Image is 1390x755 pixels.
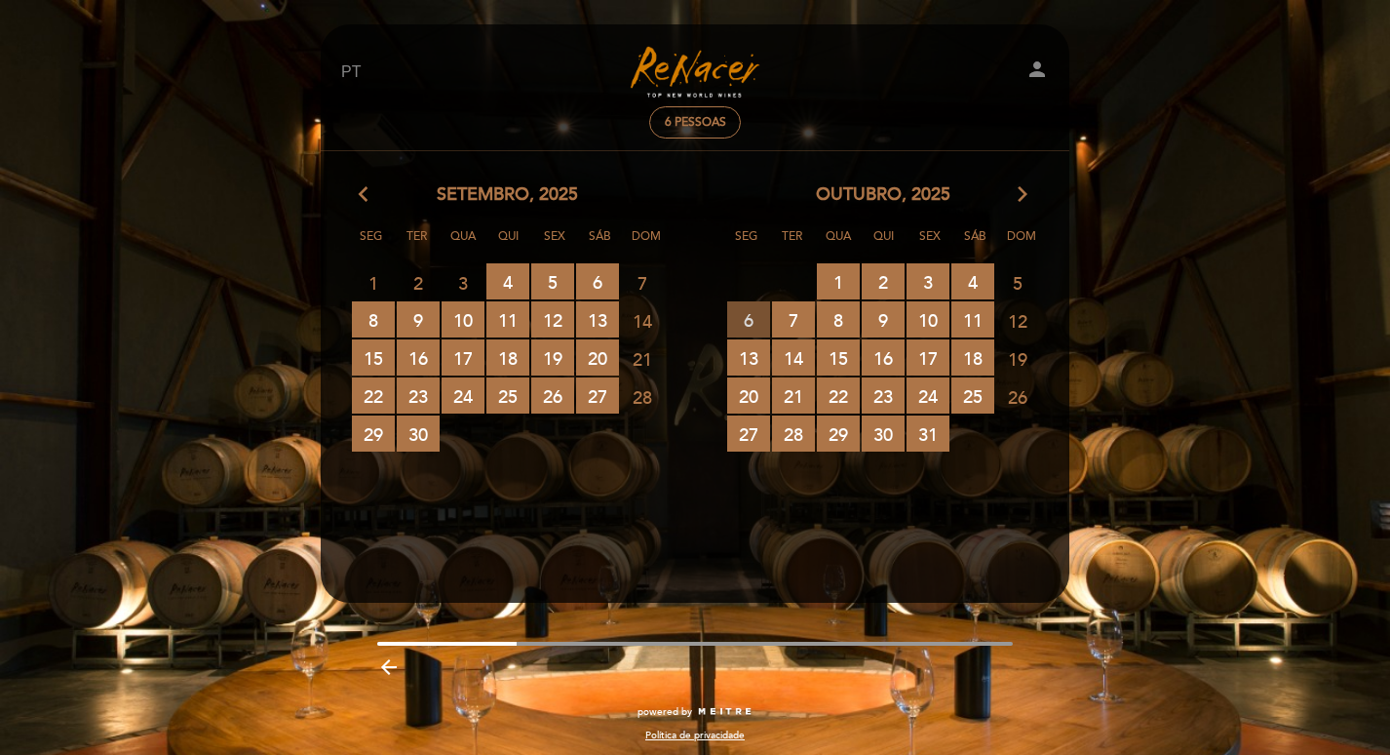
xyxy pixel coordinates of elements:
span: 6 [727,301,770,338]
span: 23 [862,377,905,414]
span: 3 [442,264,484,300]
span: 8 [817,301,860,338]
span: 29 [352,416,395,452]
span: Dom [627,226,666,262]
span: 11 [951,301,994,338]
span: Qui [865,226,904,262]
span: 14 [772,339,815,376]
i: arrow_back_ios [359,182,376,208]
a: powered by [637,705,753,719]
span: 10 [907,301,949,338]
span: 13 [727,339,770,376]
span: 26 [996,378,1039,415]
span: 23 [397,377,440,414]
span: 29 [817,416,860,452]
span: 13 [576,301,619,338]
span: 30 [862,416,905,452]
button: person [1025,58,1049,88]
span: Qua [819,226,858,262]
span: Sáb [956,226,995,262]
span: 15 [352,339,395,376]
span: 19 [996,340,1039,377]
span: 20 [576,339,619,376]
span: 14 [621,302,664,338]
span: 15 [817,339,860,376]
span: 26 [531,377,574,414]
span: 4 [951,263,994,299]
a: Política de privacidade [645,729,745,742]
span: 2 [397,264,440,300]
span: Seg [352,226,391,262]
span: 6 pessoas [665,115,726,130]
span: 6 [576,263,619,299]
span: Dom [1002,226,1041,262]
span: 17 [907,339,949,376]
span: 25 [486,377,529,414]
i: arrow_backward [377,656,401,679]
span: 22 [352,377,395,414]
span: 28 [621,378,664,415]
span: 1 [817,263,860,299]
span: 24 [907,377,949,414]
i: person [1025,58,1049,81]
i: arrow_forward_ios [1014,182,1031,208]
span: outubro, 2025 [816,182,950,208]
span: 7 [621,264,664,300]
span: 31 [907,416,949,452]
span: 16 [397,339,440,376]
span: 17 [442,339,484,376]
span: 1 [352,264,395,300]
span: Ter [773,226,812,262]
img: MEITRE [697,707,753,717]
span: 7 [772,301,815,338]
span: 27 [727,416,770,452]
span: 18 [951,339,994,376]
span: 28 [772,416,815,452]
span: Qui [489,226,528,262]
span: 11 [486,301,529,338]
span: 20 [727,377,770,414]
span: 5 [531,263,574,299]
span: 10 [442,301,484,338]
span: 9 [862,301,905,338]
span: Ter [398,226,437,262]
span: 3 [907,263,949,299]
span: 25 [951,377,994,414]
span: 21 [621,340,664,377]
span: 22 [817,377,860,414]
span: 4 [486,263,529,299]
span: 16 [862,339,905,376]
span: 27 [576,377,619,414]
span: 30 [397,416,440,452]
span: 18 [486,339,529,376]
span: 12 [996,302,1039,338]
span: Sex [910,226,949,262]
span: 9 [397,301,440,338]
span: Qua [444,226,483,262]
span: powered by [637,705,692,719]
span: 8 [352,301,395,338]
span: 19 [531,339,574,376]
span: 24 [442,377,484,414]
span: setembro, 2025 [437,182,578,208]
span: 12 [531,301,574,338]
span: Sáb [581,226,620,262]
a: Turismo Renacer [573,46,817,99]
span: Seg [727,226,766,262]
span: 2 [862,263,905,299]
span: 5 [996,264,1039,300]
span: Sex [535,226,574,262]
span: 21 [772,377,815,414]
